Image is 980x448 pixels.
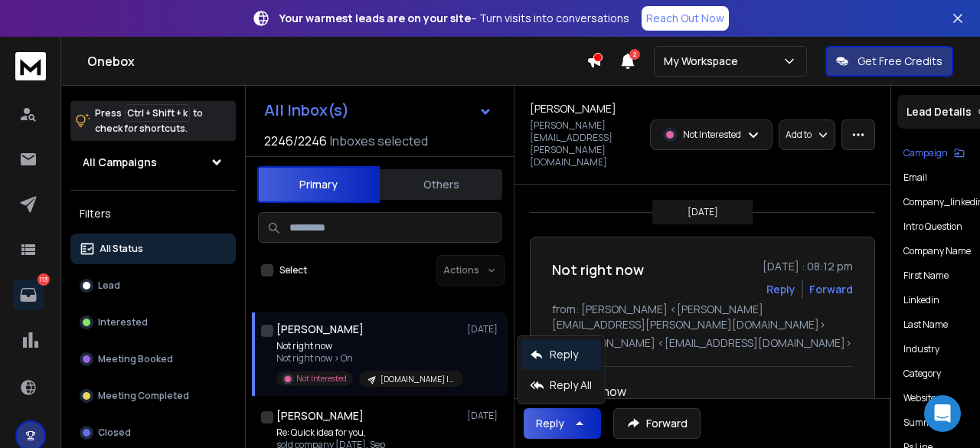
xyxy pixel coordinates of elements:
[857,54,942,69] p: Get Free Credits
[276,340,460,352] p: Not right now
[763,259,853,274] p: [DATE] : 08:12 pm
[264,103,349,118] h1: All Inbox(s)
[380,168,502,201] button: Others
[467,323,501,335] p: [DATE]
[70,381,236,411] button: Meeting Completed
[125,104,190,122] span: Ctrl + Shift + k
[664,54,744,69] p: My Workspace
[98,353,173,365] p: Meeting Booked
[825,46,953,77] button: Get Free Credits
[15,52,46,80] img: logo
[279,11,629,26] p: – Turn visits into conversations
[688,206,718,218] p: [DATE]
[903,392,936,404] p: website
[38,273,50,286] p: 113
[70,203,236,224] h3: Filters
[903,319,948,331] p: Last Name
[276,408,364,423] h1: [PERSON_NAME]
[98,280,120,292] p: Lead
[87,52,586,70] h1: Onebox
[629,49,640,60] span: 2
[279,264,307,276] label: Select
[903,294,939,306] p: linkedin
[70,307,236,338] button: Interested
[70,234,236,264] button: All Status
[381,374,454,385] p: [DOMAIN_NAME] | 14.2k Coaches-Consulting-Fitness-IT
[276,322,364,337] h1: [PERSON_NAME]
[257,166,380,203] button: Primary
[906,104,972,119] p: Lead Details
[903,417,946,429] p: Summary
[530,119,641,168] p: [PERSON_NAME][EMAIL_ADDRESS][PERSON_NAME][DOMAIN_NAME]
[100,243,143,255] p: All Status
[524,408,601,439] button: Reply
[552,259,644,280] h1: Not right now
[276,352,460,365] p: Not right now > On
[550,347,578,362] p: Reply
[613,408,701,439] button: Forward
[646,11,724,26] p: Reach Out Now
[809,282,853,297] div: Forward
[70,147,236,178] button: All Campaigns
[98,316,148,329] p: Interested
[296,373,347,384] p: Not Interested
[786,129,812,141] p: Add to
[536,416,564,431] div: Reply
[903,147,948,159] p: Campaign
[467,410,501,422] p: [DATE]
[70,270,236,301] button: Lead
[252,95,505,126] button: All Inbox(s)
[903,245,971,257] p: Company Name
[530,101,616,116] h1: [PERSON_NAME]
[264,132,327,150] span: 2246 / 2246
[70,344,236,374] button: Meeting Booked
[95,106,203,136] p: Press to check for shortcuts.
[550,378,592,393] p: Reply All
[83,155,157,170] h1: All Campaigns
[13,280,44,310] a: 113
[766,282,795,297] button: Reply
[903,343,939,355] p: industry
[98,390,189,402] p: Meeting Completed
[903,221,962,233] p: Intro Question
[552,302,853,332] p: from: [PERSON_NAME] <[PERSON_NAME][EMAIL_ADDRESS][PERSON_NAME][DOMAIN_NAME]>
[903,270,949,282] p: First Name
[70,417,236,448] button: Closed
[924,395,961,432] div: Open Intercom Messenger
[642,6,729,31] a: Reach Out Now
[683,129,741,141] p: Not Interested
[903,172,927,184] p: Email
[903,368,941,380] p: Category
[276,427,460,439] p: Re: Quick idea for you,
[552,335,853,351] p: to: [PERSON_NAME] <[EMAIL_ADDRESS][DOMAIN_NAME]>
[279,11,471,25] strong: Your warmest leads are on your site
[903,147,965,159] button: Campaign
[98,427,131,439] p: Closed
[330,132,428,150] h3: Inboxes selected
